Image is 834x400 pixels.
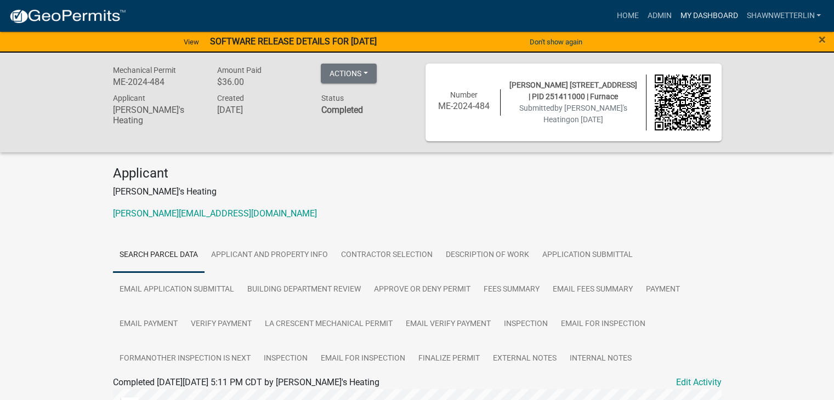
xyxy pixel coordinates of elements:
[113,94,145,102] span: Applicant
[321,105,362,115] strong: Completed
[450,90,478,99] span: Number
[486,341,563,376] a: External Notes
[367,272,477,307] a: Approve or deny permit
[321,64,377,83] button: Actions
[436,101,492,111] h6: ME-2024-484
[179,33,203,51] a: View
[113,307,184,342] a: Email Payment
[543,104,627,124] span: by [PERSON_NAME]'s Heating
[205,238,334,273] a: Applicant and Property Info
[477,272,546,307] a: Fees Summary
[113,165,722,181] h4: Applicant
[113,377,379,387] span: Completed [DATE][DATE] 5:11 PM CDT by [PERSON_NAME]'s Heating
[113,185,722,198] p: [PERSON_NAME]'s Heating
[257,341,314,376] a: Inspection
[217,77,304,87] h6: $36.00
[217,66,261,75] span: Amount Paid
[113,341,257,376] a: FormAnother Inspection is next
[113,238,205,273] a: Search Parcel Data
[497,307,554,342] a: Inspection
[184,307,258,342] a: Verify Payment
[742,5,825,26] a: ShawnWetterlin
[217,94,243,102] span: Created
[113,66,176,75] span: Mechanical Permit
[563,341,638,376] a: Internal Notes
[509,81,637,101] span: [PERSON_NAME] [STREET_ADDRESS] | PID 251411000 | Furnace
[217,105,304,115] h6: [DATE]
[519,104,627,124] span: Submitted on [DATE]
[258,307,399,342] a: La Crescent Mechanical Permit
[113,272,241,307] a: Email Application Submittal
[676,5,742,26] a: My Dashboard
[334,238,439,273] a: Contractor Selection
[655,75,711,130] img: QR code
[546,272,639,307] a: Email Fees Summary
[525,33,587,51] button: Don't show again
[676,376,722,389] a: Edit Activity
[819,33,826,46] button: Close
[554,307,652,342] a: Email for Inspection
[639,272,687,307] a: Payment
[321,94,343,102] span: Status
[536,238,639,273] a: Application Submittal
[113,208,317,219] a: [PERSON_NAME][EMAIL_ADDRESS][DOMAIN_NAME]
[113,77,201,87] h6: ME-2024-484
[439,238,536,273] a: Description of Work
[241,272,367,307] a: Building Department Review
[113,105,201,125] h6: [PERSON_NAME]'s Heating
[819,32,826,47] span: ×
[314,341,412,376] a: Email for Inspection
[643,5,676,26] a: Admin
[612,5,643,26] a: Home
[210,36,377,47] strong: SOFTWARE RELEASE DETAILS FOR [DATE]
[412,341,486,376] a: Finalize Permit
[399,307,497,342] a: Email Verify Payment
